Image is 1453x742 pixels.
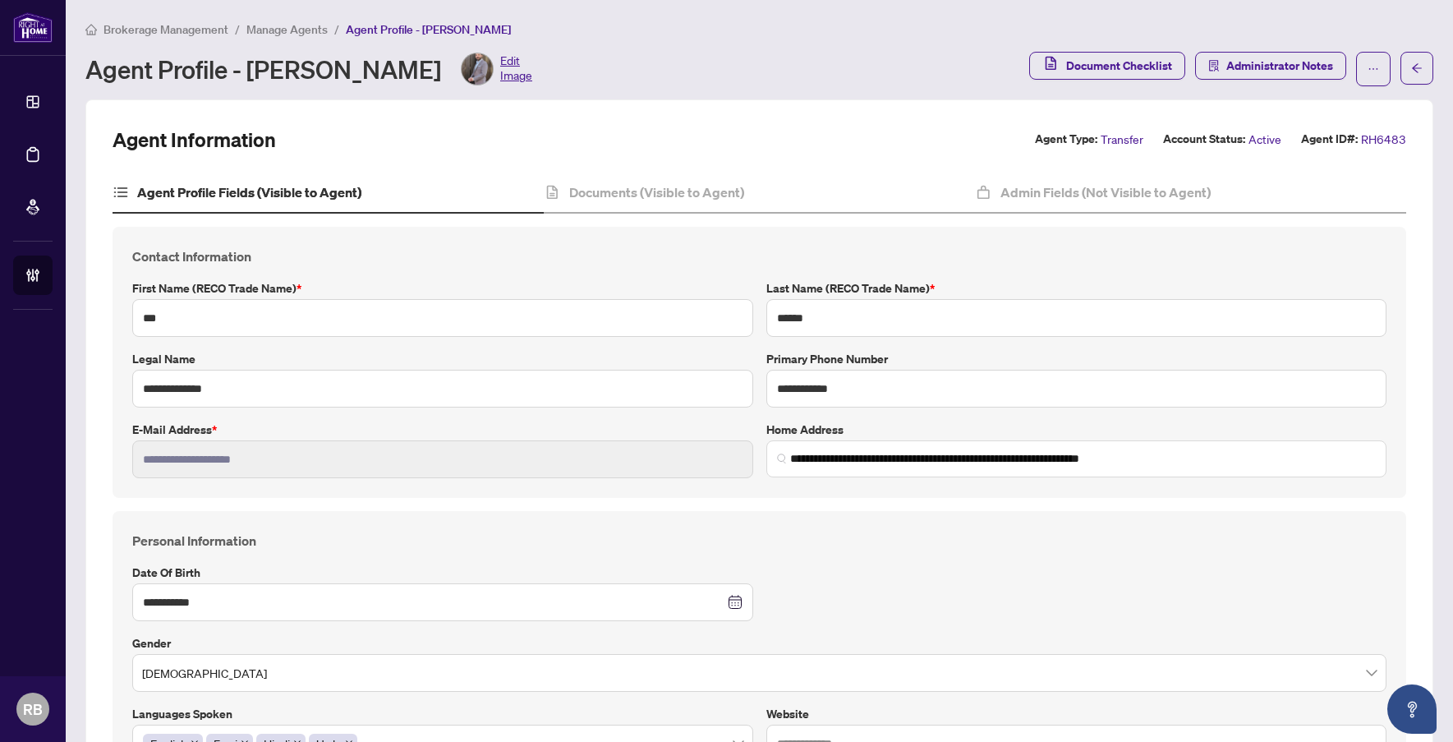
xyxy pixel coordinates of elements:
span: RH6483 [1361,130,1406,149]
h4: Personal Information [132,531,1386,551]
span: RB [23,698,43,721]
span: Brokerage Management [103,22,228,37]
h4: Admin Fields (Not Visible to Agent) [1000,182,1211,202]
label: Website [766,705,1387,723]
li: / [235,20,240,39]
span: Administrator Notes [1226,53,1333,79]
button: Open asap [1387,684,1437,734]
h4: Contact Information [132,247,1386,266]
span: Transfer [1101,130,1143,149]
label: Legal Name [132,350,753,368]
li: / [334,20,339,39]
h4: Agent Profile Fields (Visible to Agent) [137,182,361,202]
h4: Documents (Visible to Agent) [569,182,744,202]
span: close-circle [1367,668,1377,678]
label: Agent ID#: [1301,130,1358,149]
label: Primary Phone Number [766,350,1387,368]
label: Agent Type: [1035,130,1097,149]
span: Edit Image [500,53,532,85]
img: Profile Icon [462,53,493,85]
span: solution [1208,60,1220,71]
label: Home Address [766,421,1387,439]
label: Languages spoken [132,705,753,723]
label: Date of Birth [132,564,753,582]
label: Account Status: [1163,130,1245,149]
button: Administrator Notes [1195,52,1346,80]
button: Document Checklist [1029,52,1185,80]
label: First Name (RECO Trade Name) [132,279,753,297]
span: home [85,24,97,35]
h2: Agent Information [113,127,276,153]
label: E-mail Address [132,421,753,439]
span: Document Checklist [1066,53,1172,79]
span: ellipsis [1368,63,1379,75]
label: Last Name (RECO Trade Name) [766,279,1387,297]
span: Agent Profile - [PERSON_NAME] [346,22,511,37]
span: arrow-left [1411,62,1423,74]
img: search_icon [777,454,787,463]
label: Gender [132,634,1386,652]
div: Agent Profile - [PERSON_NAME] [85,53,532,85]
span: close-circle [731,597,743,608]
img: logo [13,12,53,43]
span: Manage Agents [246,22,328,37]
span: Active [1248,130,1281,149]
span: Male [142,657,1377,689]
